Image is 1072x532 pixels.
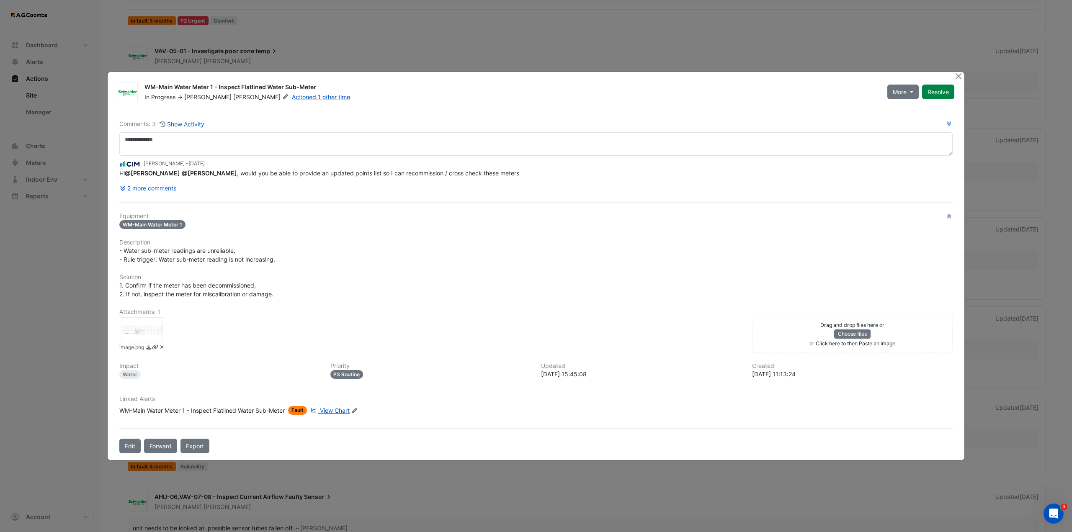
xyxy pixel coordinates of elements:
[119,239,953,246] h6: Description
[119,362,320,370] h6: Impact
[144,160,205,167] small: [PERSON_NAME] -
[119,308,953,316] h6: Attachments: 1
[820,322,884,328] small: Drag and drop files here or
[541,370,742,378] div: [DATE] 15:45:08
[233,93,290,101] span: [PERSON_NAME]
[144,439,177,453] button: Forward
[809,340,895,347] small: or Click here to then Paste an image
[834,329,871,339] button: Choose files
[1061,504,1067,510] span: 1
[119,170,519,177] span: Hi , would you be able to provide an updated points list so I can recommission / cross check thes...
[118,88,137,97] img: Schneider Electric
[119,181,177,195] button: 2 more comments
[159,119,205,129] button: Show Activity
[119,119,205,129] div: Comments: 3
[184,93,232,100] span: [PERSON_NAME]
[288,406,307,415] span: Fault
[125,170,180,177] span: bsadler@agcoombs.com.au [AG Coombs]
[177,93,183,100] span: ->
[119,370,141,379] div: Water
[752,362,953,370] h6: Created
[188,160,205,167] span: 2025-08-05 15:45:08
[119,344,144,352] small: image.png
[887,85,919,99] button: More
[330,362,531,370] h6: Priority
[144,83,877,93] div: WM-Main Water Meter 1 - Inspect Flatlined Water Sub-Meter
[119,396,953,403] h6: Linked Alerts
[144,93,175,100] span: In Progress
[119,159,140,169] img: CIM
[119,282,273,298] span: 1. Confirm if the meter has been decommissioned, 2. If not, inspect the meter for miscalibration ...
[180,439,209,453] a: Export
[954,72,963,81] button: Close
[159,344,165,352] a: Delete
[752,370,953,378] div: [DATE] 11:13:24
[330,370,363,379] div: P3 Routine
[182,170,237,177] span: claudio.campos@se.com [Schneider Electric]
[119,406,285,415] div: WM-Main Water Meter 1 - Inspect Flatlined Water Sub-Meter
[119,213,953,220] h6: Equipment
[292,93,350,100] a: Actioned 1 other time
[1044,504,1064,524] iframe: Intercom live chat
[152,344,158,352] a: Copy link to clipboard
[119,220,186,229] span: WM-Main Water Meter 1
[119,439,141,453] button: Edit
[309,406,350,415] a: View Chart
[893,87,907,96] span: More
[146,344,152,352] a: Download
[320,407,350,414] span: View Chart
[922,85,954,99] button: Resolve
[119,274,953,281] h6: Solution
[351,408,358,414] fa-icon: Edit Linked Alerts
[541,362,742,370] h6: Updated
[119,247,275,263] span: - Water sub-meter readings are unreliable. - Rule trigger: Water sub-meter reading is not increas...
[121,317,163,342] div: image.png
